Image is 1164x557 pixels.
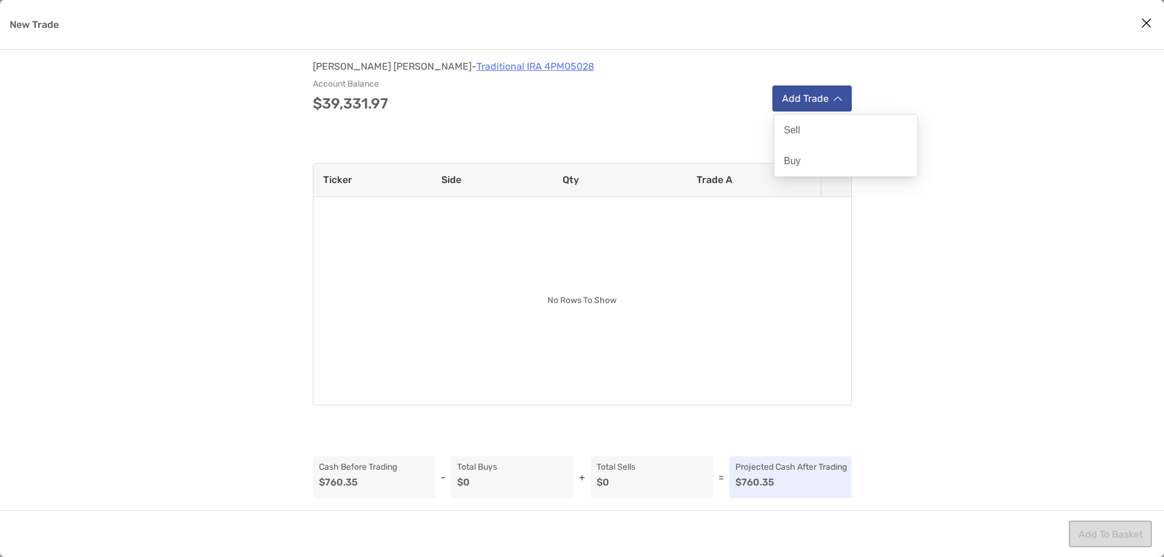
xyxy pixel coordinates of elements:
[319,459,435,475] p: Cash Before Trading
[784,124,800,136] p: Sell
[784,155,801,167] p: Buy
[597,459,713,475] p: Total Sells
[735,475,852,490] p: $760.35
[313,96,594,112] p: $39,331.97
[597,475,713,490] p: $0
[313,76,594,92] p: Account Balance
[563,174,579,185] span: Qty
[772,85,852,112] button: Add Tradearrow
[579,470,585,485] p: +
[323,174,352,185] span: Ticker
[10,17,59,32] p: New Trade
[718,470,724,485] p: =
[477,62,594,72] a: Traditional IRA 4PM05028
[313,62,477,72] p: [PERSON_NAME] [PERSON_NAME] -
[441,470,446,485] p: -
[457,475,574,490] p: $0
[1137,15,1156,33] button: Close modal
[697,174,732,185] span: Trade A
[319,475,435,490] p: $760.35
[457,459,574,475] p: Total Buys
[834,96,842,102] img: arrow
[735,459,852,475] p: Projected Cash After Trading
[441,174,461,185] span: Side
